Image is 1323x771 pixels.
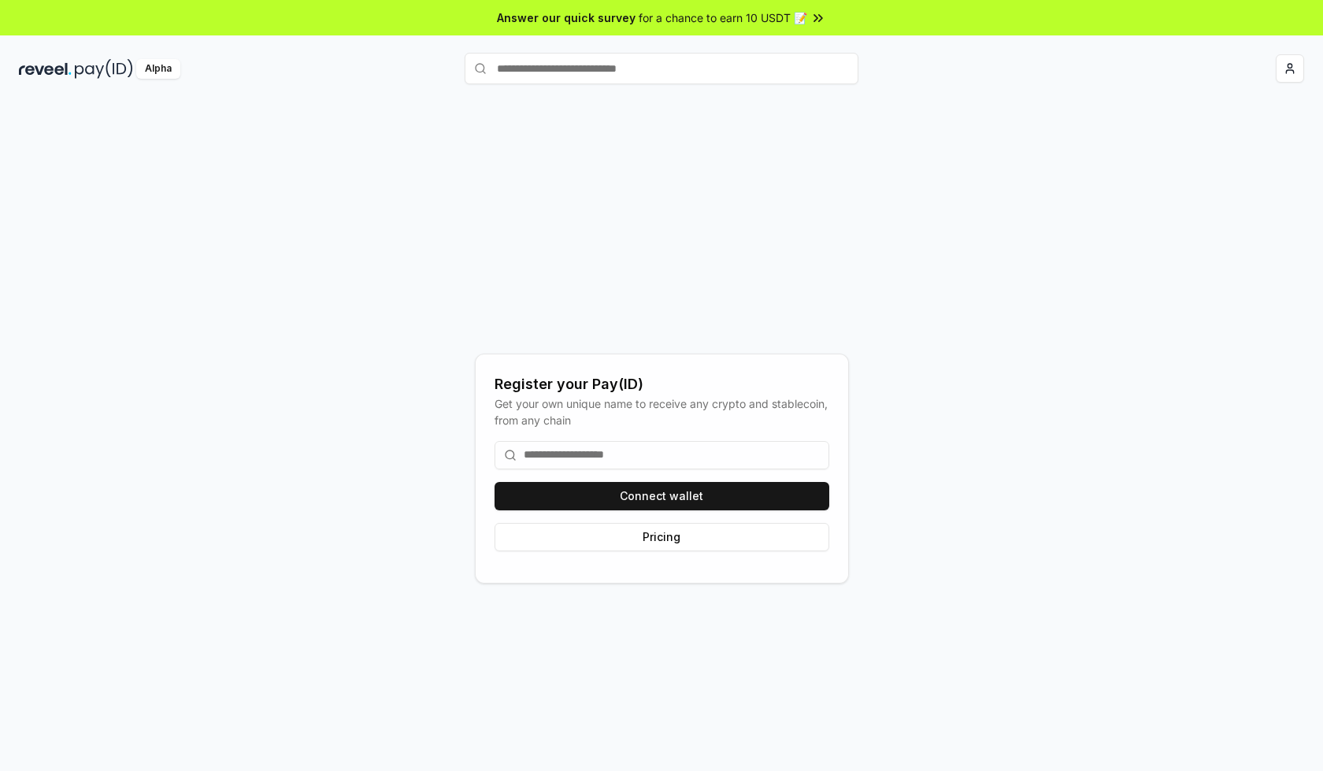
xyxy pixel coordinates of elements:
[495,523,829,551] button: Pricing
[639,9,807,26] span: for a chance to earn 10 USDT 📝
[495,482,829,510] button: Connect wallet
[497,9,636,26] span: Answer our quick survey
[19,59,72,79] img: reveel_dark
[495,395,829,428] div: Get your own unique name to receive any crypto and stablecoin, from any chain
[495,373,829,395] div: Register your Pay(ID)
[136,59,180,79] div: Alpha
[75,59,133,79] img: pay_id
